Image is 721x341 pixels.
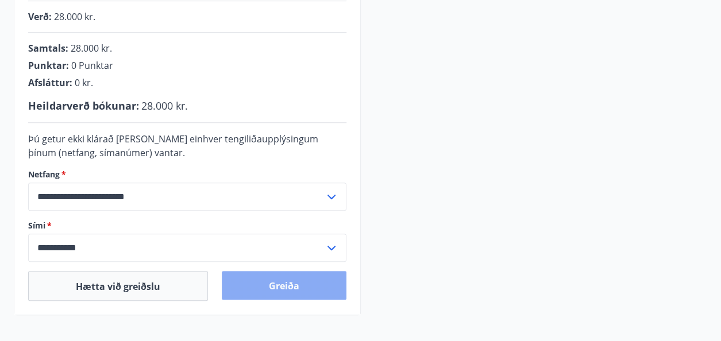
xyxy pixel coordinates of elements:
button: Hætta við greiðslu [28,271,208,301]
button: Greiða [222,271,346,300]
font: Sími [28,220,45,231]
font: Þú getur ekki klárað [PERSON_NAME] einhver tengiliðaupplýsingum þínum (netfang, símanúmer) vantar. [28,133,318,159]
font: Greiða [269,280,299,292]
font: 28.000 kr. [141,99,188,113]
font: : [65,42,68,55]
font: Netfang [28,169,60,180]
font: : [49,10,52,23]
font: 28.000 kr. [71,42,112,55]
font: Afsláttur [28,76,70,89]
font: Punktar [79,59,113,72]
font: Hætta við greiðslu [76,280,160,293]
font: Samtals [28,42,65,55]
font: : [66,59,69,72]
font: : [136,99,139,113]
font: Heildarverð bókunar [28,99,136,113]
font: Verð [28,10,49,23]
font: : [70,76,72,89]
font: Punktar [28,59,66,72]
font: 28.000 kr. [54,10,95,23]
font: 0 [71,59,76,72]
font: 0 kr. [75,76,93,89]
